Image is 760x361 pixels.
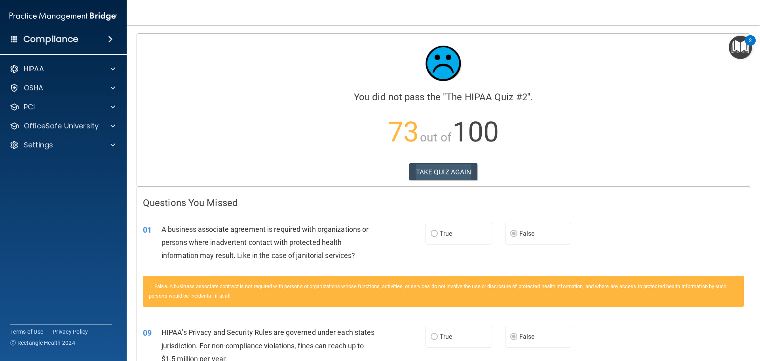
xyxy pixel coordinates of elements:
p: OSHA [24,83,44,93]
a: PCI [9,102,115,112]
a: Settings [9,140,115,150]
h4: Questions You Missed [143,198,744,208]
span: 09 [143,328,152,338]
span: Ⓒ Rectangle Health 2024 [10,339,75,347]
span: True [440,230,452,237]
span: 01 [143,225,152,235]
a: Privacy Policy [53,328,88,336]
a: Terms of Use [10,328,43,336]
a: OSHA [9,83,115,93]
span: 73 [388,116,419,148]
h4: You did not pass the " ". [143,92,744,102]
p: HIPAA [24,64,44,74]
iframe: Drift Widget Chat Controller [720,306,750,336]
span: False [519,230,535,237]
p: OfficeSafe University [24,121,99,131]
p: Settings [24,140,53,150]
span: 100 [452,116,499,148]
span: The HIPAA Quiz #2 [446,92,527,103]
input: False [510,231,517,237]
span: True [440,333,452,340]
input: True [431,231,438,237]
div: 2 [749,40,752,51]
img: PMB logo [9,8,117,24]
button: Open Resource Center, 2 new notifications [729,36,752,59]
a: HIPAA [9,64,115,74]
span: A business associate agreement is required with organizations or persons where inadvertent contac... [161,225,369,260]
span: False [519,333,535,340]
button: TAKE QUIZ AGAIN [409,163,478,181]
input: True [431,334,438,340]
span: out of [420,130,451,144]
img: sad_face.ecc698e2.jpg [420,40,467,87]
p: PCI [24,102,35,112]
span: False. A business associate contract is not required with persons or organizations whose function... [149,283,727,299]
a: OfficeSafe University [9,121,115,131]
h4: Compliance [23,34,78,45]
input: False [510,334,517,340]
